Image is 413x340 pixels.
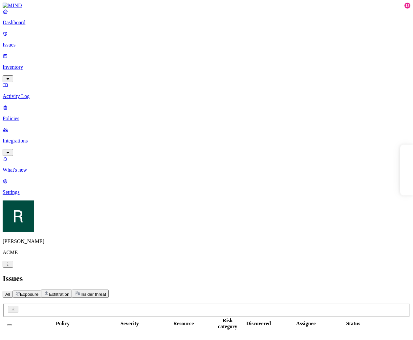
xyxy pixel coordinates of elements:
[3,156,410,173] a: What's new
[3,167,410,173] p: What's new
[3,9,410,26] a: Dashboard
[239,321,278,327] div: Discovered
[17,321,109,327] div: Policy
[3,104,410,122] a: Policies
[334,321,373,327] div: Status
[3,178,410,195] a: Settings
[218,318,238,330] div: Risk category
[3,138,410,144] p: Integrations
[3,127,410,155] a: Integrations
[3,200,34,232] img: Ron Rabinovich
[3,42,410,48] p: Issues
[80,292,106,297] span: Insider threat
[3,93,410,99] p: Activity Log
[280,321,332,327] div: Assignee
[3,64,410,70] p: Inventory
[3,3,410,9] a: MIND
[3,20,410,26] p: Dashboard
[49,292,69,297] span: Exfiltration
[3,250,410,255] p: ACME
[404,3,410,9] div: 13
[7,324,12,326] button: Select all
[3,116,410,122] p: Policies
[5,292,10,297] span: All
[110,321,149,327] div: Severity
[3,82,410,99] a: Activity Log
[3,238,410,244] p: [PERSON_NAME]
[20,292,38,297] span: Exposure
[3,189,410,195] p: Settings
[3,3,22,9] img: MIND
[3,53,410,81] a: Inventory
[3,274,410,283] h2: Issues
[151,321,216,327] div: Resource
[3,31,410,48] a: Issues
